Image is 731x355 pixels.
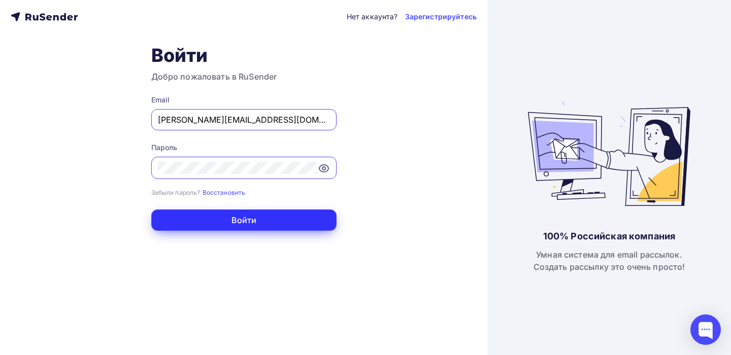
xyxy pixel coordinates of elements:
div: 100% Российская компания [543,230,675,242]
h3: Добро пожаловать в RuSender [151,70,337,83]
small: Забыли пароль? [151,189,201,196]
button: Войти [151,209,337,231]
div: Email [151,95,337,105]
div: Нет аккаунта? [347,12,398,22]
div: Пароль [151,143,337,153]
div: Умная система для email рассылок. Создать рассылку это очень просто! [534,248,685,273]
a: Восстановить [203,188,246,196]
input: Укажите свой email [158,114,330,126]
h1: Войти [151,44,337,66]
a: Зарегистрируйтесь [405,12,477,22]
small: Восстановить [203,189,246,196]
